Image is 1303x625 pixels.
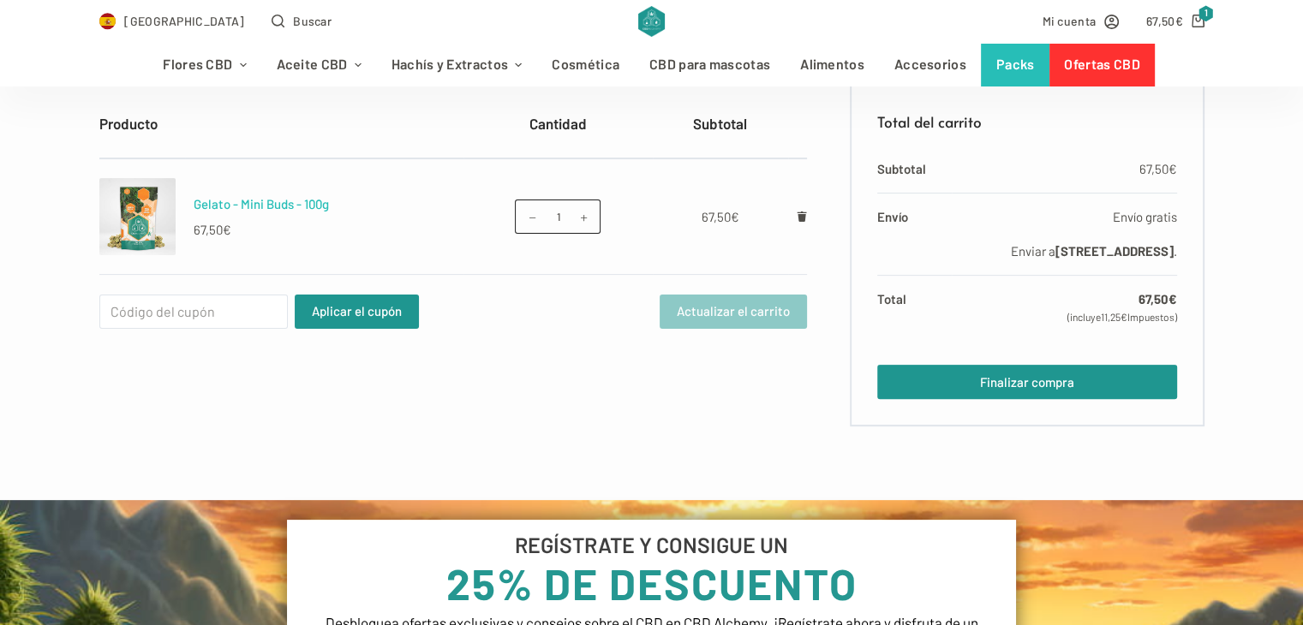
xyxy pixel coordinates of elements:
span: € [223,222,231,237]
th: Subtotal [877,146,952,193]
input: Cantidad de productos [515,199,601,234]
a: Aceite CBD [261,44,376,86]
span: € [1121,311,1127,323]
button: Aplicar el cupón [295,295,419,329]
img: ES Flag [99,13,117,30]
span: € [731,209,739,224]
button: Abrir formulario de búsqueda [272,11,332,31]
span: Buscar [293,11,332,31]
th: Envío [877,193,952,276]
th: Cantidad [463,90,652,158]
input: Código del cupón [99,295,288,329]
a: Gelato - Mini Buds - 100g [194,196,329,211]
a: Ofertas CBD [1049,44,1155,86]
a: Packs [981,44,1049,86]
bdi: 67,50 [1139,161,1177,176]
button: Actualizar el carrito [660,295,807,329]
th: Total [877,275,952,339]
a: Cosmética [537,44,635,86]
label: Envío gratis [960,206,1176,228]
h2: Total del carrito [877,111,1176,134]
a: Eliminar Gelato - Mini Buds - 100g del carrito [797,209,807,224]
a: Alimentos [786,44,880,86]
a: Mi cuenta [1042,11,1119,31]
a: CBD para mascotas [635,44,786,86]
bdi: 67,50 [194,222,231,237]
a: Finalizar compra [877,365,1176,399]
span: [GEOGRAPHIC_DATA] [124,11,244,31]
bdi: 67,50 [702,209,739,224]
span: € [1169,291,1177,307]
p: Enviar a . [960,241,1176,262]
span: Mi cuenta [1042,11,1096,31]
span: € [1174,14,1182,28]
small: (incluye Impuestos) [960,309,1176,326]
nav: Menú de cabecera [148,44,1155,86]
th: Subtotal [653,90,788,158]
h6: REGÍSTRATE Y CONSIGUE UN [316,534,988,556]
a: Flores CBD [148,44,261,86]
bdi: 67,50 [1146,14,1183,28]
a: Carro de compra [1146,11,1204,31]
h3: 25% DE DESCUENTO [316,562,988,604]
span: 1 [1198,5,1214,21]
strong: [STREET_ADDRESS] [1055,243,1174,259]
img: CBD Alchemy [638,6,665,37]
a: Accesorios [879,44,981,86]
span: € [1169,161,1177,176]
a: Hachís y Extractos [376,44,537,86]
a: Select Country [99,11,245,31]
bdi: 67,50 [1139,291,1177,307]
th: Producto [99,90,464,158]
span: 11,25 [1101,311,1127,323]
